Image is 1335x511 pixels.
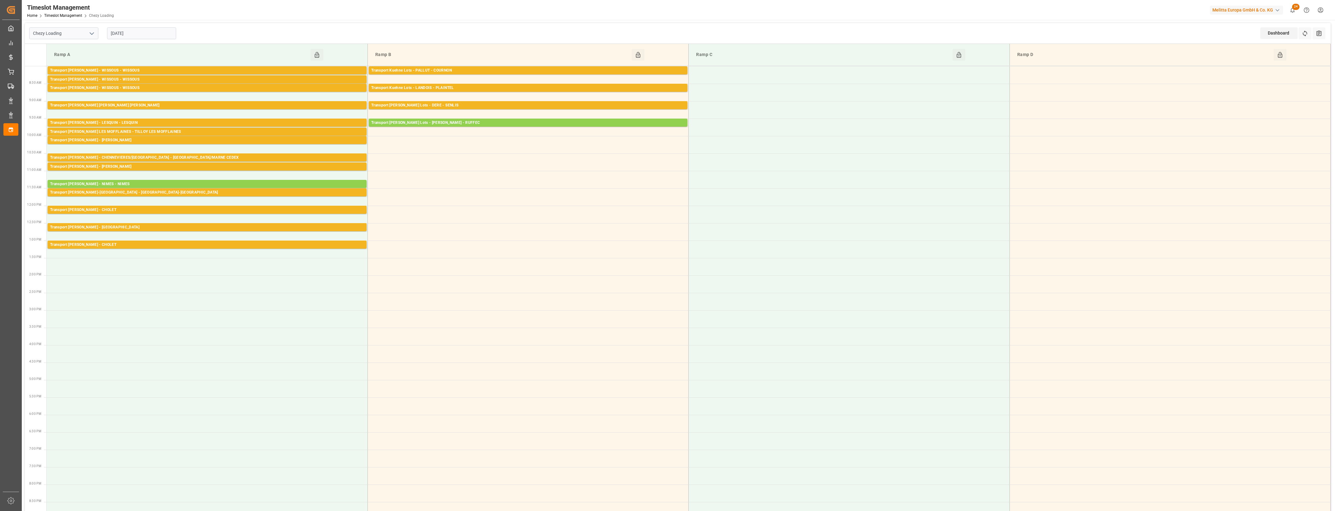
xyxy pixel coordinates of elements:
[50,231,364,236] div: Pallets: 14,TU: 914,City: [GEOGRAPHIC_DATA],Arrival: [DATE] 00:00:00
[1292,4,1300,10] span: 24
[29,447,41,450] span: 7:00 PM
[29,360,41,363] span: 4:30 PM
[50,74,364,79] div: Pallets: 2,TU: 128,City: WISSOUS,Arrival: [DATE] 00:00:00
[371,91,685,96] div: Pallets: 3,TU: 523,City: [GEOGRAPHIC_DATA],Arrival: [DATE] 00:00:00
[50,126,364,131] div: Pallets: 6,TU: 15,City: LESQUIN,Arrival: [DATE] 00:00:00
[29,116,41,119] span: 9:30 AM
[694,49,953,61] div: Ramp C
[50,77,364,83] div: Transport [PERSON_NAME] - WISSOUS - WISSOUS
[29,395,41,398] span: 5:30 PM
[371,68,685,74] div: Transport Kuehne Lots - PALLUT - COURNON
[29,482,41,485] span: 8:00 PM
[29,464,41,468] span: 7:30 PM
[27,168,41,171] span: 11:00 AM
[29,307,41,311] span: 3:00 PM
[1260,27,1298,39] div: Dashboard
[50,83,364,88] div: Pallets: 15,TU: 780,City: WISSOUS,Arrival: [DATE] 00:00:00
[29,412,41,415] span: 6:00 PM
[29,238,41,241] span: 1:00 PM
[371,74,685,79] div: Pallets: 5,TU: 583,City: [GEOGRAPHIC_DATA],Arrival: [DATE] 00:00:00
[1286,3,1300,17] button: show 24 new notifications
[1210,6,1283,15] div: Melitta Europa GmbH & Co. KG
[50,137,364,143] div: Transport [PERSON_NAME] - [PERSON_NAME]
[50,207,364,213] div: Transport [PERSON_NAME] - CHOLET
[50,102,364,109] div: Transport [PERSON_NAME] [PERSON_NAME] [PERSON_NAME]
[29,429,41,433] span: 6:30 PM
[50,187,364,193] div: Pallets: 4,TU: 69,City: [GEOGRAPHIC_DATA],Arrival: [DATE] 00:00:00
[50,143,364,149] div: Pallets: 5,TU: 915,City: [GEOGRAPHIC_DATA],Arrival: [DATE] 00:00:00
[87,29,96,38] button: open menu
[50,181,364,187] div: Transport [PERSON_NAME] - NIMES - NIMES
[373,49,632,61] div: Ramp B
[27,203,41,206] span: 12:00 PM
[50,242,364,248] div: Transport [PERSON_NAME] - CHOLET
[50,91,364,96] div: Pallets: 10,TU: ,City: WISSOUS,Arrival: [DATE] 00:00:00
[107,27,176,39] input: DD-MM-YYYY
[27,220,41,224] span: 12:30 PM
[29,255,41,259] span: 1:30 PM
[29,273,41,276] span: 2:00 PM
[29,98,41,102] span: 9:00 AM
[50,164,364,170] div: Transport [PERSON_NAME] - [PERSON_NAME]
[29,81,41,84] span: 8:30 AM
[50,155,364,161] div: Transport [PERSON_NAME] - CHENNEVIERES/[GEOGRAPHIC_DATA] - [GEOGRAPHIC_DATA]/MARNE CEDEX
[371,120,685,126] div: Transport [PERSON_NAME] Lots - [PERSON_NAME] - RUFFEC
[50,68,364,74] div: Transport [PERSON_NAME] - WISSOUS - WISSOUS
[29,290,41,293] span: 2:30 PM
[52,49,311,61] div: Ramp A
[371,85,685,91] div: Transport Kuehne Lots - LANDOIS - PLAINTEL
[1015,49,1274,61] div: Ramp D
[44,13,82,18] a: Timeslot Management
[50,224,364,231] div: Transport [PERSON_NAME] - [GEOGRAPHIC_DATA]
[50,190,364,196] div: Transport [PERSON_NAME]-[GEOGRAPHIC_DATA] - [GEOGRAPHIC_DATA]-[GEOGRAPHIC_DATA]
[29,377,41,381] span: 5:00 PM
[1300,3,1314,17] button: Help Center
[27,133,41,137] span: 10:00 AM
[1210,4,1286,16] button: Melitta Europa GmbH & Co. KG
[50,129,364,135] div: Transport [PERSON_NAME] LES MOFFLAINES - TILLOY LES MOFFLAINES
[27,185,41,189] span: 11:30 AM
[50,213,364,218] div: Pallets: 21,TU: 666,City: CHOLET,Arrival: [DATE] 00:00:00
[29,325,41,328] span: 3:30 PM
[50,120,364,126] div: Transport [PERSON_NAME] - LESQUIN - LESQUIN
[50,196,364,201] div: Pallets: 11,TU: 250,City: [GEOGRAPHIC_DATA],Arrival: [DATE] 00:00:00
[27,3,114,12] div: Timeslot Management
[29,27,98,39] input: Type to search/select
[27,151,41,154] span: 10:30 AM
[29,499,41,503] span: 8:30 PM
[50,135,364,140] div: Pallets: 3,TU: ,City: TILLOY LES MOFFLAINES,Arrival: [DATE] 00:00:00
[50,109,364,114] div: Pallets: ,TU: 85,City: [PERSON_NAME] [PERSON_NAME],Arrival: [DATE] 00:00:00
[50,248,364,253] div: Pallets: 11,TU: 1372,City: [GEOGRAPHIC_DATA],Arrival: [DATE] 00:00:00
[50,170,364,175] div: Pallets: 2,TU: 657,City: [GEOGRAPHIC_DATA],Arrival: [DATE] 00:00:00
[371,126,685,131] div: Pallets: 1,TU: 721,City: RUFFEC,Arrival: [DATE] 00:00:00
[29,342,41,346] span: 4:00 PM
[50,161,364,166] div: Pallets: 7,TU: 216,City: [GEOGRAPHIC_DATA]/MARNE CEDEX,Arrival: [DATE] 00:00:00
[27,13,37,18] a: Home
[371,102,685,109] div: Transport [PERSON_NAME] Lots - DERE - SENLIS
[50,85,364,91] div: Transport [PERSON_NAME] - WISSOUS - WISSOUS
[371,109,685,114] div: Pallets: 3,TU: 556,City: [GEOGRAPHIC_DATA],Arrival: [DATE] 00:00:00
